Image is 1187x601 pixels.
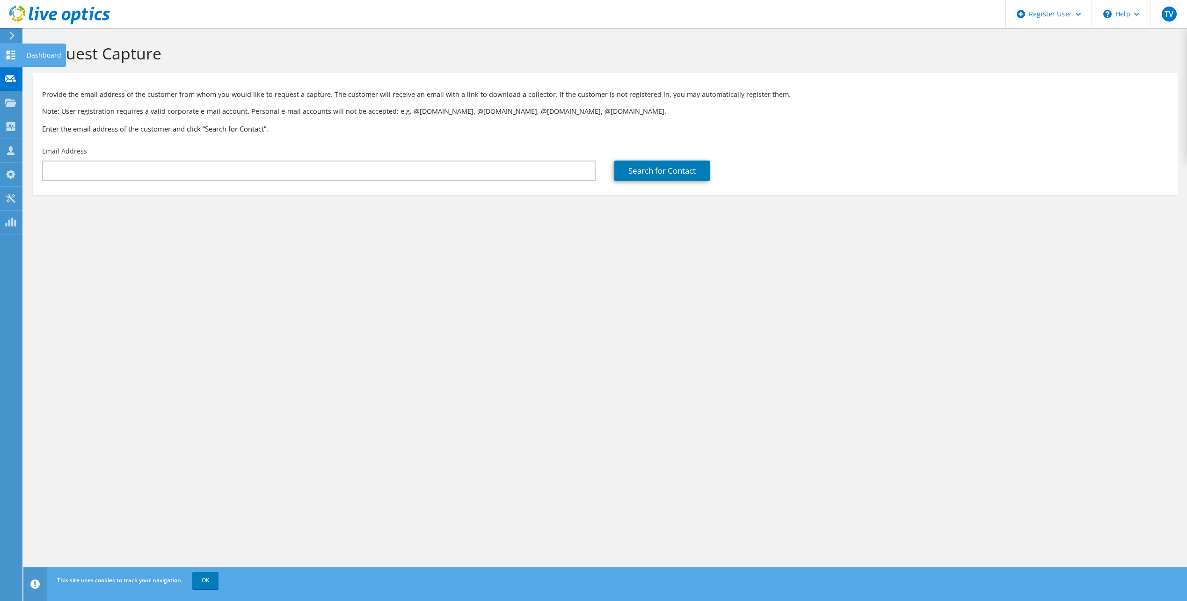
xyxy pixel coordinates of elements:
[1103,10,1112,18] svg: \n
[42,106,1168,117] p: Note: User registration requires a valid corporate e-mail account. Personal e-mail accounts will ...
[57,576,182,584] span: This site uses cookies to track your navigation.
[614,161,710,181] a: Search for Contact
[37,44,1168,63] h1: Request Capture
[192,572,218,589] a: OK
[42,147,87,156] label: Email Address
[42,124,1168,134] h3: Enter the email address of the customer and click “Search for Contact”.
[22,44,66,67] div: Dashboard
[1162,7,1177,22] span: TV
[42,89,1168,100] p: Provide the email address of the customer from whom you would like to request a capture. The cust...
